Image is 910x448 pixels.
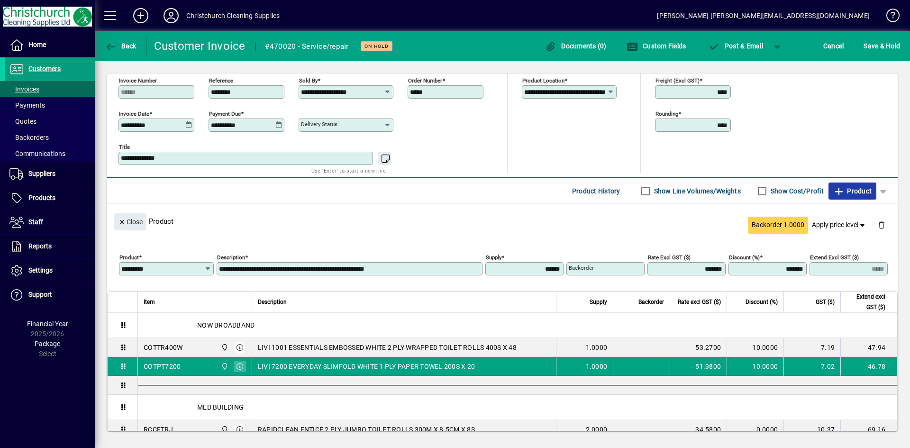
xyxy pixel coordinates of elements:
span: 1.0000 [586,343,608,352]
span: Christchurch Cleaning Supplies Ltd [218,424,229,435]
td: 69.16 [840,420,897,439]
td: 7.02 [783,357,840,376]
td: 7.19 [783,338,840,357]
span: Invoices [9,85,39,93]
span: Christchurch Cleaning Supplies Ltd [218,342,229,353]
mat-label: Supply [486,254,501,261]
a: Support [5,283,95,307]
a: Suppliers [5,162,95,186]
span: Discount (%) [746,297,778,307]
div: RCCETRJ [144,425,173,434]
span: Custom Fields [627,42,686,50]
button: Delete [870,213,893,236]
mat-label: Sold by [299,77,318,84]
div: Customer Invoice [154,38,246,54]
td: 46.78 [840,357,897,376]
span: Package [35,340,60,347]
mat-label: Description [217,254,245,261]
span: 2.0000 [586,425,608,434]
span: Item [144,297,155,307]
app-page-header-button: Close [112,217,149,226]
span: GST ($) [816,297,835,307]
div: 34.5800 [676,425,721,434]
a: Knowledge Base [879,2,898,33]
div: #470020 - Service/repair [265,39,349,54]
mat-label: Rounding [655,110,678,117]
span: Backorder [638,297,664,307]
span: Christchurch Cleaning Supplies Ltd [218,361,229,372]
mat-label: Order number [408,77,442,84]
mat-label: Delivery status [301,121,337,128]
mat-label: Reference [209,77,233,84]
span: Supply [590,297,607,307]
mat-label: Extend excl GST ($) [810,254,859,261]
span: Apply price level [812,220,867,230]
td: 10.0000 [727,338,783,357]
div: MED BUILDING [138,395,897,420]
button: Backorder 1.0000 [748,217,808,234]
a: Backorders [5,129,95,146]
span: P [725,42,729,50]
button: Save & Hold [861,37,902,55]
span: Customers [28,65,61,73]
a: Reports [5,235,95,258]
button: Apply price level [808,217,871,234]
button: Back [102,37,139,55]
a: Invoices [5,81,95,97]
span: Backorders [9,134,49,141]
button: Product History [568,183,624,200]
label: Show Line Volumes/Weights [652,186,741,196]
span: Support [28,291,52,298]
span: On hold [364,43,389,49]
label: Show Cost/Profit [769,186,824,196]
mat-label: Invoice date [119,110,149,117]
div: 53.2700 [676,343,721,352]
div: [PERSON_NAME] [PERSON_NAME][EMAIL_ADDRESS][DOMAIN_NAME] [657,8,870,23]
span: Products [28,194,55,201]
mat-label: Freight (excl GST) [655,77,700,84]
span: Close [118,214,143,230]
span: Staff [28,218,43,226]
button: Cancel [821,37,846,55]
button: Profile [156,7,186,24]
mat-label: Rate excl GST ($) [648,254,691,261]
a: Communications [5,146,95,162]
span: S [864,42,867,50]
div: 51.9800 [676,362,721,371]
span: Product [833,183,872,199]
span: Suppliers [28,170,55,177]
td: 10.0000 [727,357,783,376]
a: Quotes [5,113,95,129]
span: Product History [572,183,620,199]
span: ave & Hold [864,38,900,54]
span: Home [28,41,46,48]
div: Christchurch Cleaning Supplies [186,8,280,23]
app-page-header-button: Delete [870,220,893,229]
span: Payments [9,101,45,109]
span: Cancel [823,38,844,54]
mat-label: Invoice number [119,77,157,84]
span: Back [105,42,136,50]
mat-label: Payment due [209,110,241,117]
span: Communications [9,150,65,157]
span: LIVI 7200 EVERYDAY SLIMFOLD WHITE 1 PLY PAPER TOWEL 200S X 20 [258,362,475,371]
button: Product [828,183,876,200]
mat-label: Product [119,254,139,261]
a: Home [5,33,95,57]
span: Extend excl GST ($) [846,292,885,312]
span: Settings [28,266,53,274]
mat-label: Backorder [569,265,594,271]
button: Post & Email [703,37,768,55]
td: 10.37 [783,420,840,439]
div: COTTR400W [144,343,182,352]
div: Product [107,204,898,238]
span: Quotes [9,118,36,125]
app-page-header-button: Back [95,37,147,55]
span: Financial Year [27,320,68,328]
span: Documents (0) [545,42,607,50]
mat-hint: Use 'Enter' to start a new line [311,165,386,176]
button: Close [114,213,146,230]
mat-label: Discount (%) [729,254,760,261]
span: RAPIDCLEAN ENTICE 2 PLY JUMBO TOILET ROLLS 300M X 8.5CM X 8S [258,425,475,434]
div: NOW BROADBAND [138,313,897,338]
